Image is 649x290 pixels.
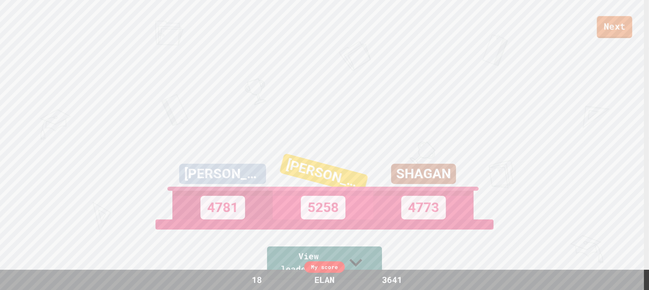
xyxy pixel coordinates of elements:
[308,273,341,286] div: ELAN
[304,261,345,273] div: My score
[401,196,446,219] div: 4773
[179,164,266,184] div: [PERSON_NAME]
[232,273,282,286] div: 18
[301,196,345,219] div: 5258
[279,153,368,195] div: [PERSON_NAME]
[597,16,632,38] a: Next
[200,196,245,219] div: 4781
[391,164,456,184] div: SHAGAN
[267,246,382,280] a: View leaderboard
[367,273,417,286] div: 3641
